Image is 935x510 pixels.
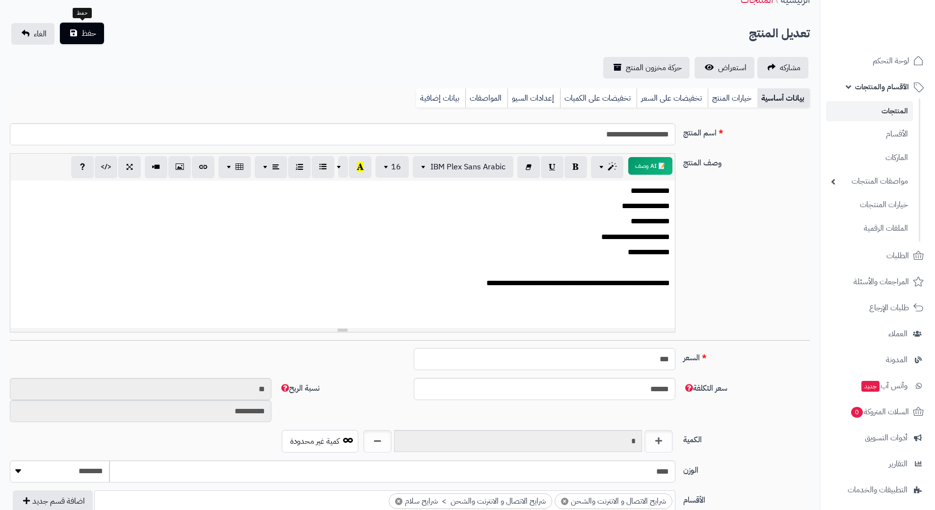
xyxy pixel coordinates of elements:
[848,483,908,497] span: التطبيقات والخدمات
[888,327,908,341] span: العملاء
[826,101,913,121] a: المنتجات
[886,249,909,263] span: الطلبات
[826,348,929,372] a: المدونة
[391,161,401,173] span: 16
[826,452,929,476] a: التقارير
[826,374,929,398] a: وآتس آبجديد
[708,88,757,108] a: خيارات المنتج
[757,57,808,79] a: مشاركه
[826,194,913,215] a: خيارات المنتجات
[430,161,506,173] span: IBM Plex Sans Arabic
[826,270,929,294] a: المراجعات والأسئلة
[679,430,814,446] label: الكمية
[861,381,880,392] span: جديد
[889,457,908,471] span: التقارير
[34,28,47,40] span: الغاء
[826,147,913,168] a: الماركات
[389,493,552,510] li: شرايح الاتصال و الانترنت والشحن > شرايح سلام
[11,23,54,45] a: الغاء
[375,156,409,178] button: 16
[855,80,909,94] span: الأقسام والمنتجات
[279,382,320,394] span: نسبة الربح
[749,24,810,44] h2: تعديل المنتج
[628,157,672,175] button: 📝 AI وصف
[869,301,909,315] span: طلبات الإرجاع
[560,88,637,108] a: تخفيضات على الكميات
[637,88,708,108] a: تخفيضات على السعر
[508,88,560,108] a: إعدادات السيو
[555,493,672,510] li: شرايح الاتصال و الانترنت والشحن
[850,405,909,419] span: السلات المتروكة
[826,400,929,424] a: السلات المتروكة0
[826,296,929,320] a: طلبات الإرجاع
[679,460,814,476] label: الوزن
[854,275,909,289] span: المراجعات والأسئلة
[886,353,908,367] span: المدونة
[865,431,908,445] span: أدوات التسويق
[60,23,104,44] button: حفظ
[679,153,814,169] label: وصف المنتج
[416,88,465,108] a: بيانات إضافية
[718,62,747,74] span: استعراض
[465,88,508,108] a: المواصفات
[826,478,929,502] a: التطبيقات والخدمات
[860,379,908,393] span: وآتس آب
[826,322,929,346] a: العملاء
[826,244,929,268] a: الطلبات
[851,407,863,418] span: 0
[826,426,929,450] a: أدوات التسويق
[679,123,814,139] label: اسم المنتج
[395,498,402,505] span: ×
[626,62,682,74] span: حركة مخزون المنتج
[603,57,690,79] a: حركة مخزون المنتج
[826,49,929,73] a: لوحة التحكم
[826,218,913,239] a: الملفات الرقمية
[679,490,814,506] label: الأقسام
[81,27,96,39] span: حفظ
[826,171,913,192] a: مواصفات المنتجات
[695,57,754,79] a: استعراض
[679,348,814,364] label: السعر
[561,498,568,505] span: ×
[73,8,92,19] div: حفظ
[780,62,801,74] span: مشاركه
[683,382,727,394] span: سعر التكلفة
[873,54,909,68] span: لوحة التحكم
[413,156,513,178] button: IBM Plex Sans Arabic
[757,88,810,108] a: بيانات أساسية
[826,124,913,145] a: الأقسام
